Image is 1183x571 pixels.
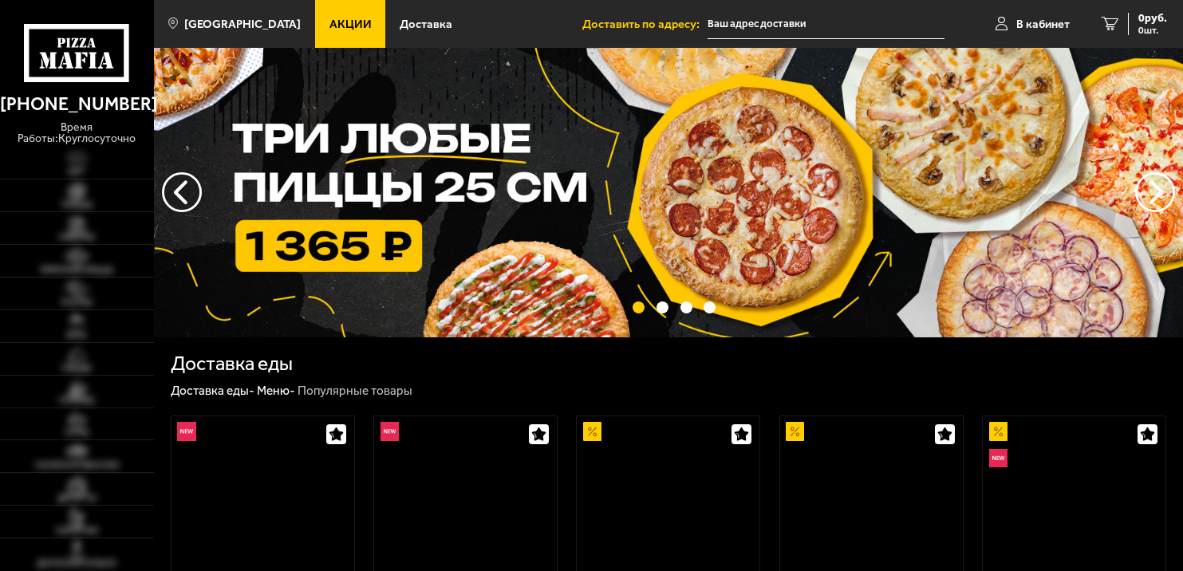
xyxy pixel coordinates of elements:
span: Акции [329,18,372,30]
img: Акционный [583,422,601,440]
span: 0 шт. [1138,26,1167,35]
button: предыдущий [1135,172,1175,212]
a: Доставка еды- [171,384,254,398]
button: следующий [162,172,202,212]
span: В кабинет [1016,18,1070,30]
input: Ваш адрес доставки [708,10,944,39]
img: Акционный [989,422,1008,440]
img: Новинка [381,422,399,440]
button: точки переключения [704,301,716,313]
span: Доставить по адресу: [582,18,708,30]
span: [GEOGRAPHIC_DATA] [184,18,301,30]
a: Меню- [257,384,295,398]
span: Доставка [400,18,452,30]
button: точки переключения [633,301,645,313]
h1: Доставка еды [171,354,293,374]
button: точки переключения [680,301,692,313]
span: 0 руб. [1138,13,1167,24]
img: Новинка [177,422,195,440]
img: Новинка [989,449,1008,467]
button: точки переключения [657,301,668,313]
div: Популярные товары [298,383,412,399]
img: Акционный [786,422,804,440]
